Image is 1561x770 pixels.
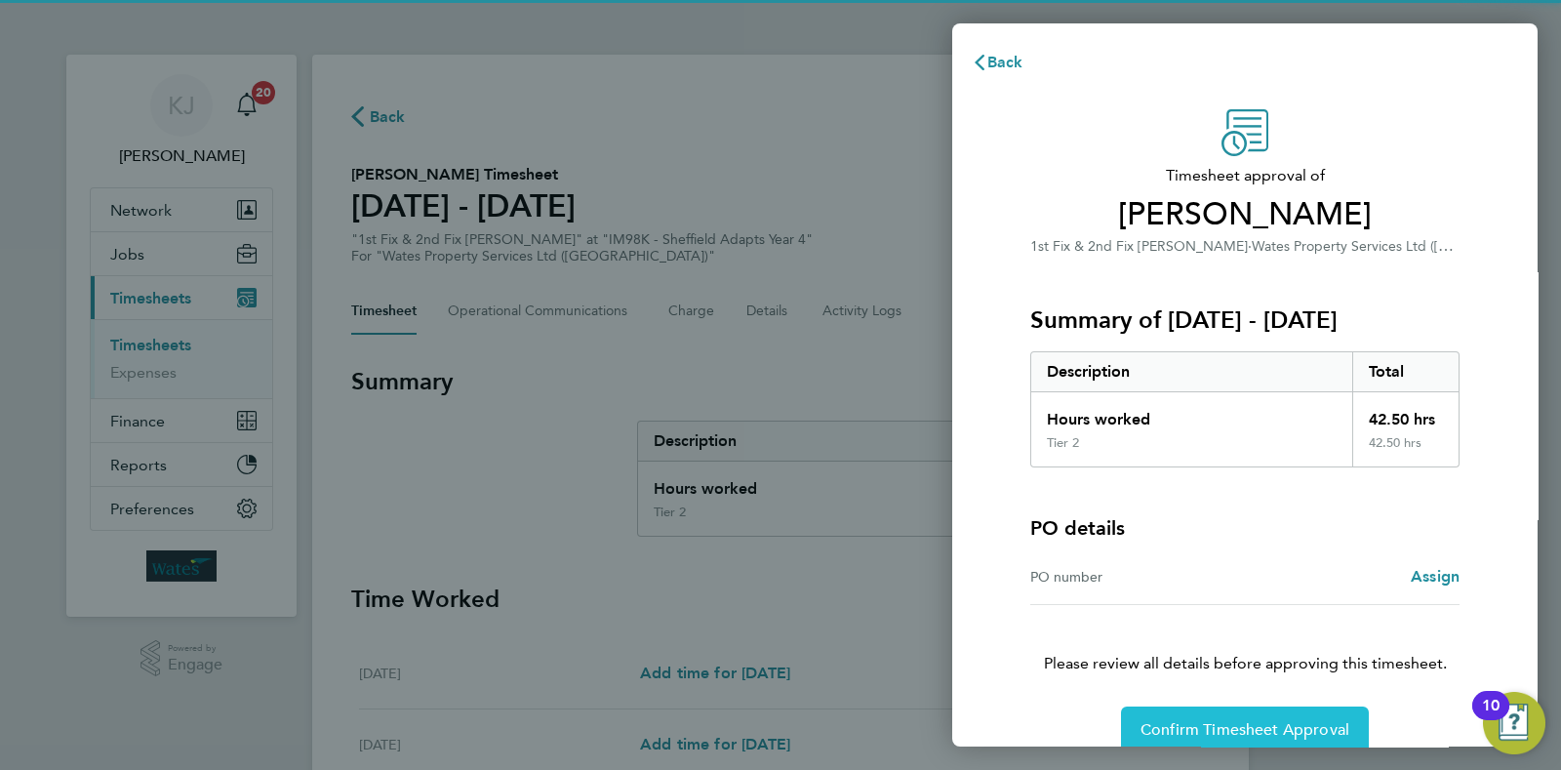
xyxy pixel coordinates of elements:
[1030,565,1245,588] div: PO number
[1030,238,1248,255] span: 1st Fix & 2nd Fix [PERSON_NAME]
[1031,352,1352,391] div: Description
[1047,435,1079,451] div: Tier 2
[1030,164,1460,187] span: Timesheet approval of
[1031,392,1352,435] div: Hours worked
[1141,720,1349,740] span: Confirm Timesheet Approval
[1352,392,1460,435] div: 42.50 hrs
[1482,706,1500,731] div: 10
[1007,605,1483,675] p: Please review all details before approving this timesheet.
[952,43,1043,82] button: Back
[1030,195,1460,234] span: [PERSON_NAME]
[1248,238,1252,255] span: ·
[1411,565,1460,588] a: Assign
[987,53,1023,71] span: Back
[1121,707,1369,753] button: Confirm Timesheet Approval
[1411,567,1460,586] span: Assign
[1030,304,1460,336] h3: Summary of [DATE] - [DATE]
[1030,351,1460,467] div: Summary of 20 - 26 Sep 2025
[1352,435,1460,466] div: 42.50 hrs
[1030,514,1125,542] h4: PO details
[1483,692,1545,754] button: Open Resource Center, 10 new notifications
[1352,352,1460,391] div: Total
